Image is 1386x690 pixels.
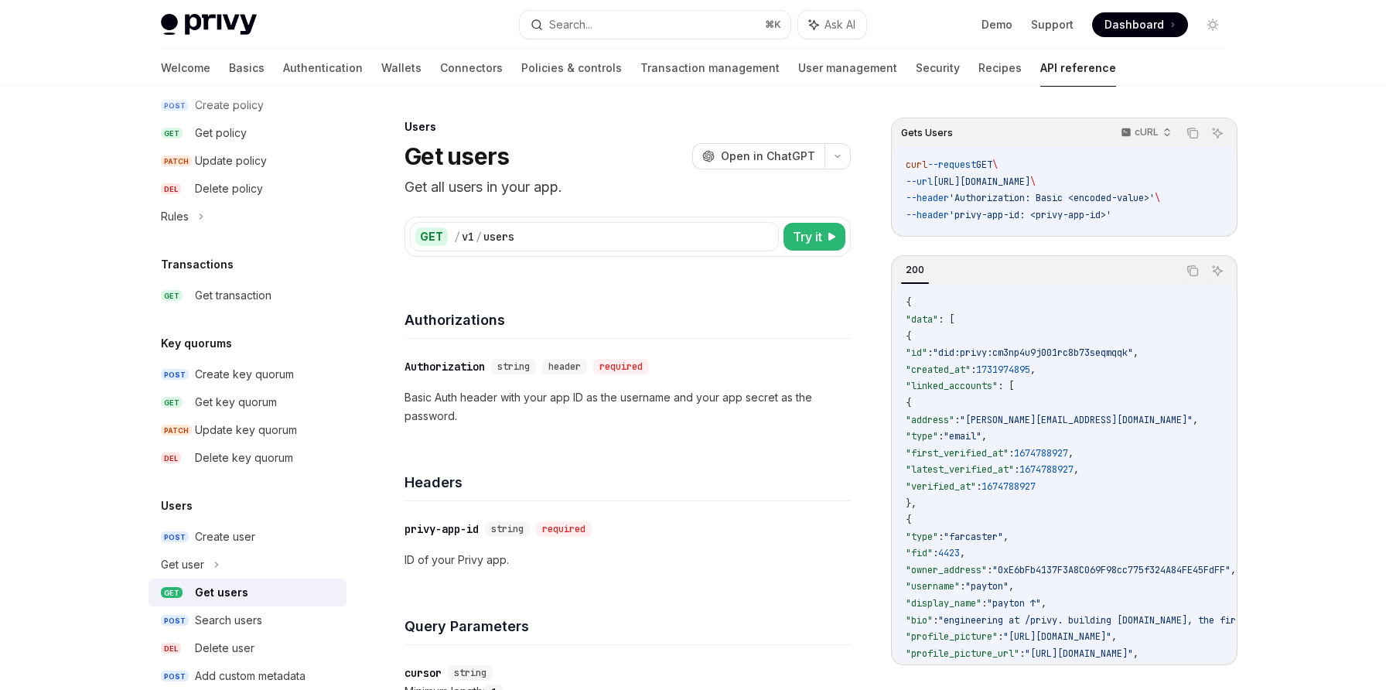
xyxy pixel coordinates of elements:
[933,547,938,559] span: :
[1014,447,1068,459] span: 1674788927
[229,50,265,87] a: Basics
[1231,564,1236,576] span: ,
[798,50,897,87] a: User management
[927,159,976,171] span: --request
[161,155,192,167] span: PATCH
[536,521,592,537] div: required
[405,359,485,374] div: Authorization
[971,364,976,376] span: :
[195,528,255,546] div: Create user
[1133,647,1138,660] span: ,
[148,147,346,175] a: PATCHUpdate policy
[1193,414,1198,426] span: ,
[161,369,189,381] span: POST
[415,227,448,246] div: GET
[1207,261,1227,281] button: Ask AI
[793,227,822,246] span: Try it
[933,614,938,627] span: :
[548,360,581,373] span: header
[824,17,855,32] span: Ask AI
[906,514,911,526] span: {
[148,119,346,147] a: GETGet policy
[1025,647,1133,660] span: "[URL][DOMAIN_NAME]"
[195,152,267,170] div: Update policy
[195,421,297,439] div: Update key quorum
[906,397,911,409] span: {
[954,414,960,426] span: :
[938,313,954,326] span: : [
[976,159,992,171] span: GET
[195,667,306,685] div: Add custom metadata
[195,583,248,602] div: Get users
[161,50,210,87] a: Welcome
[405,119,851,135] div: Users
[1003,531,1009,543] span: ,
[521,50,622,87] a: Policies & controls
[148,444,346,472] a: DELDelete key quorum
[593,359,649,374] div: required
[906,564,987,576] span: "owner_address"
[161,615,189,627] span: POST
[161,453,181,464] span: DEL
[901,261,929,279] div: 200
[497,360,530,373] span: string
[161,255,234,274] h5: Transactions
[981,597,987,610] span: :
[283,50,363,87] a: Authentication
[161,671,189,682] span: POST
[549,15,592,34] div: Search...
[938,531,944,543] span: :
[195,179,263,198] div: Delete policy
[195,449,293,467] div: Delete key quorum
[454,667,486,679] span: string
[1009,447,1014,459] span: :
[483,229,514,244] div: users
[949,209,1111,221] span: 'privy-app-id: <privy-app-id>'
[906,192,949,204] span: --header
[1009,580,1014,593] span: ,
[476,229,482,244] div: /
[906,547,933,559] span: "fid"
[405,472,851,493] h4: Headers
[161,14,257,36] img: light logo
[1019,463,1074,476] span: 1674788927
[906,580,960,593] span: "username"
[938,430,944,442] span: :
[1133,347,1138,359] span: ,
[1092,12,1188,37] a: Dashboard
[906,209,949,221] span: --header
[765,19,781,31] span: ⌘ K
[195,124,247,142] div: Get policy
[998,630,1003,643] span: :
[148,662,346,690] a: POSTAdd custom metadata
[798,11,866,39] button: Ask AI
[906,597,981,610] span: "display_name"
[1041,597,1046,610] span: ,
[1104,17,1164,32] span: Dashboard
[148,175,346,203] a: DELDelete policy
[927,347,933,359] span: :
[1014,463,1019,476] span: :
[195,639,254,658] div: Delete user
[906,497,917,510] span: },
[906,414,954,426] span: "address"
[906,313,938,326] span: "data"
[405,551,851,569] p: ID of your Privy app.
[1155,192,1160,204] span: \
[906,430,938,442] span: "type"
[161,334,232,353] h5: Key quorums
[992,564,1231,576] span: "0xE6bFb4137F3A8C069F98cc775f324A84FE45FdFF"
[906,463,1014,476] span: "latest_verified_at"
[440,50,503,87] a: Connectors
[987,597,1041,610] span: "payton ↑"
[161,497,193,515] h5: Users
[906,364,971,376] span: "created_at"
[1183,123,1203,143] button: Copy the contents from the code block
[978,50,1022,87] a: Recipes
[161,207,189,226] div: Rules
[148,606,346,634] a: POSTSearch users
[906,296,911,309] span: {
[933,176,1030,188] span: [URL][DOMAIN_NAME]
[906,647,1019,660] span: "profile_picture_url"
[405,176,851,198] p: Get all users in your app.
